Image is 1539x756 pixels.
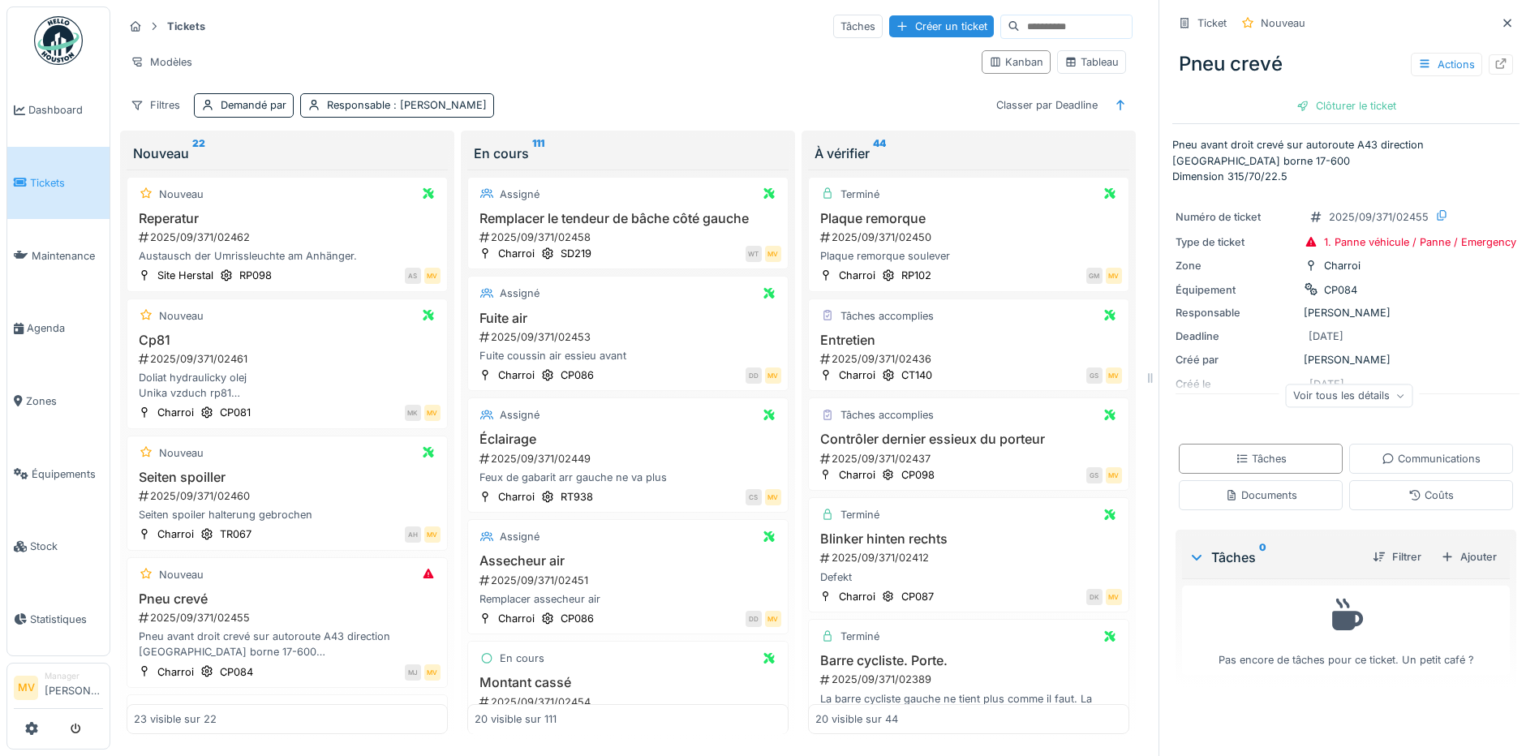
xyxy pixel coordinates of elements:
[840,187,879,202] div: Terminé
[1382,451,1481,466] div: Communications
[7,365,110,438] a: Zones
[405,664,421,681] div: MJ
[220,526,251,542] div: TR067
[475,711,557,727] div: 20 visible sur 111
[157,405,194,420] div: Charroi
[819,451,1122,466] div: 2025/09/371/02437
[498,246,535,261] div: Charroi
[500,651,544,666] div: En cours
[7,292,110,365] a: Agenda
[561,246,591,261] div: SD219
[840,629,879,644] div: Terminé
[134,711,217,727] div: 23 visible sur 22
[157,664,194,680] div: Charroi
[498,367,535,383] div: Charroi
[475,311,781,326] h3: Fuite air
[815,691,1122,722] div: La barre cycliste gauche ne tient plus comme il faut. La porte droite est trouée, je pense par le...
[134,211,441,226] h3: Reperatur
[26,393,103,409] span: Zones
[7,583,110,656] a: Statistiques
[840,507,879,522] div: Terminé
[134,507,441,522] div: Seiten spoiler halterung gebrochen
[815,248,1122,264] div: Plaque remorque soulever
[873,144,886,163] sup: 44
[1366,546,1428,568] div: Filtrer
[1176,352,1297,367] div: Créé par
[134,248,441,264] div: Austausch der Umrissleuchte am Anhänger.
[746,246,762,262] div: WT
[561,489,593,505] div: RT938
[159,187,204,202] div: Nouveau
[889,15,994,37] div: Créer un ticket
[500,187,540,202] div: Assigné
[1176,352,1516,367] div: [PERSON_NAME]
[765,611,781,627] div: MV
[478,451,781,466] div: 2025/09/371/02449
[475,553,781,569] h3: Assecheur air
[1176,258,1297,273] div: Zone
[424,526,441,543] div: MV
[1106,589,1122,605] div: MV
[1259,548,1266,567] sup: 0
[390,99,487,111] span: : [PERSON_NAME]
[14,670,103,709] a: MV Manager[PERSON_NAME]
[815,211,1122,226] h3: Plaque remorque
[220,664,253,680] div: CP084
[239,268,272,283] div: RP098
[815,144,1123,163] div: À vérifier
[478,694,781,710] div: 2025/09/371/02454
[405,405,421,421] div: MK
[478,573,781,588] div: 2025/09/371/02451
[220,405,251,420] div: CP081
[7,510,110,583] a: Stock
[32,466,103,482] span: Équipements
[478,230,781,245] div: 2025/09/371/02458
[1324,282,1357,298] div: CP084
[475,675,781,690] h3: Montant cassé
[1236,451,1287,466] div: Tâches
[161,19,212,34] strong: Tickets
[134,629,441,659] div: Pneu avant droit crevé sur autoroute A43 direction [GEOGRAPHIC_DATA] borne 17-600 Dimension 315/7...
[746,611,762,627] div: DD
[765,246,781,262] div: MV
[424,268,441,284] div: MV
[819,230,1122,245] div: 2025/09/371/02450
[424,405,441,421] div: MV
[498,489,535,505] div: Charroi
[478,329,781,345] div: 2025/09/371/02453
[1189,548,1360,567] div: Tâches
[1176,282,1297,298] div: Équipement
[819,351,1122,367] div: 2025/09/371/02436
[157,268,213,283] div: Site Herstal
[45,670,103,705] li: [PERSON_NAME]
[1408,488,1454,503] div: Coûts
[123,50,200,74] div: Modèles
[819,672,1122,687] div: 2025/09/371/02389
[532,144,544,163] sup: 111
[475,211,781,226] h3: Remplacer le tendeur de bâche côté gauche
[833,15,883,38] div: Tâches
[30,612,103,627] span: Statistiques
[45,670,103,682] div: Manager
[157,526,194,542] div: Charroi
[1193,593,1499,668] div: Pas encore de tâches pour ce ticket. Un petit café ?
[1309,329,1343,344] div: [DATE]
[475,591,781,607] div: Remplacer assecheur air
[133,144,441,163] div: Nouveau
[815,432,1122,447] h3: Contrôler dernier essieux du porteur
[498,611,535,626] div: Charroi
[561,367,594,383] div: CP086
[134,470,441,485] h3: Seiten spoiller
[989,93,1105,117] div: Classer par Deadline
[1086,467,1103,483] div: GS
[28,102,103,118] span: Dashboard
[137,230,441,245] div: 2025/09/371/02462
[475,348,781,363] div: Fuite coussin air essieu avant
[500,529,540,544] div: Assigné
[815,711,898,727] div: 20 visible sur 44
[1172,137,1520,184] p: Pneu avant droit crevé sur autoroute A43 direction [GEOGRAPHIC_DATA] borne 17-600 Dimension 315/7...
[1324,258,1361,273] div: Charroi
[30,175,103,191] span: Tickets
[765,489,781,505] div: MV
[34,16,83,65] img: Badge_color-CXgf-gQk.svg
